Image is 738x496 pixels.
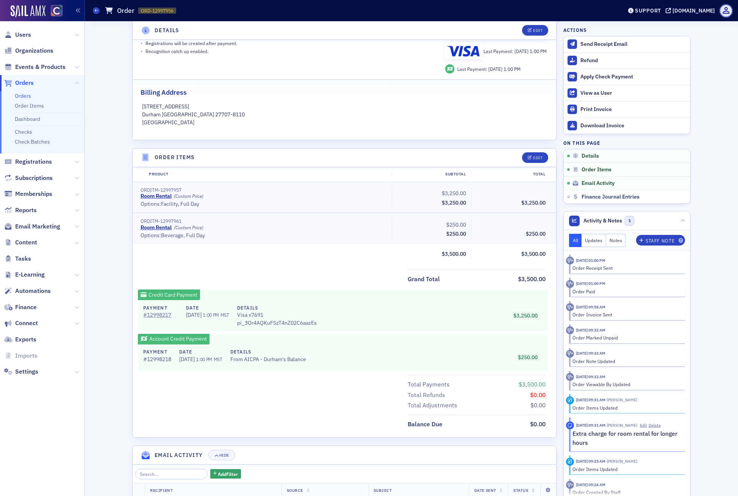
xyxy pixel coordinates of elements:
span: $250.00 [446,221,466,228]
a: Download Invoice [564,117,690,134]
span: $3,500.00 [442,250,466,257]
div: Last Payment: [457,66,521,72]
div: Order Viewable By Updated [572,381,680,388]
button: Updates [582,234,606,247]
div: (Custom Price) [174,225,203,230]
span: Source [287,488,303,493]
a: Dashboard [15,116,40,122]
div: Order Invoice Sent [572,311,680,318]
p: Registrations will be created after payment. [145,40,237,47]
h4: Details [155,27,180,34]
div: Download Invoice [580,122,686,129]
span: Recipient [150,488,173,493]
div: Edit [533,28,543,33]
div: Options: Facility, Full Day [141,201,386,208]
div: Subtotal [391,171,471,177]
time: 3/5/2024 09:31 AM [576,397,605,402]
a: Registrations [4,158,52,166]
span: Content [15,238,37,247]
span: • [141,39,143,47]
a: Events & Products [4,63,66,71]
span: Balance Due [408,420,445,429]
div: # 12998218 [143,355,171,363]
h4: Details [230,348,306,355]
h2: Billing Address [141,88,187,97]
div: Options: Beverage, Full Day [141,232,386,239]
span: Date Sent [474,488,496,493]
p: Extra charge for room rental for longer hours [572,429,680,447]
span: Total Payments [408,380,452,389]
a: #12998217 [143,311,178,319]
p: [GEOGRAPHIC_DATA] [142,119,547,127]
div: (Custom Price) [174,193,203,199]
span: $3,500.00 [519,380,546,388]
a: Orders [15,92,31,99]
span: ORD-12997956 [141,8,174,14]
h4: Payment [143,304,178,311]
span: Reports [15,206,37,214]
a: Imports [4,352,38,360]
div: Activity [566,350,574,358]
button: [DOMAIN_NAME] [666,8,718,13]
span: $250.00 [526,230,546,237]
span: From AICPA - Durham's Balance [230,355,306,363]
a: Subscriptions [4,174,53,182]
div: Send Receipt Email [580,41,686,48]
a: Check Batches [15,138,50,145]
button: View as User [564,85,690,101]
button: Edit [522,152,548,163]
span: Add Filter [218,471,238,477]
span: Subject [374,488,392,493]
span: Cheryl Moss [605,397,637,402]
time: 3/5/2024 09:25 AM [576,458,605,464]
h4: Email Activity [155,451,203,459]
span: Imports [15,352,38,360]
button: Notes [606,234,626,247]
span: Profile [719,4,733,17]
span: E-Learning [15,271,45,279]
a: Automations [4,287,51,295]
span: 1 [625,216,634,225]
div: Product [144,171,391,177]
a: Exports [4,335,36,344]
span: $3,250.00 [513,312,538,319]
a: Tasks [4,255,31,263]
div: Support [635,7,661,14]
div: pi_3Or4AQKuFSzT4nZ02C6aazEs [237,304,317,327]
a: E-Learning [4,271,45,279]
h4: Actions [563,27,587,33]
span: [DATE] [488,66,503,72]
a: Checks [15,128,32,135]
div: View as User [580,90,686,97]
div: Activity [566,303,574,311]
a: Print Invoice [564,101,690,117]
div: Staff Note [646,239,674,243]
span: $3,250.00 [442,190,466,197]
div: ORDITM-12997961 [141,218,386,224]
span: $3,250.00 [442,199,466,206]
span: Grand Total [408,275,442,284]
span: $250.00 [518,354,538,361]
a: Users [4,31,31,39]
span: $0.00 [530,391,546,399]
div: ORDITM-12997957 [141,187,386,193]
div: Total Refunds [408,391,445,400]
span: Finance Journal Entries [582,194,639,200]
div: Activity [566,326,574,334]
a: Settings [4,368,38,376]
span: $250.00 [446,230,466,237]
div: [DOMAIN_NAME] [672,7,715,14]
h4: Payment [143,348,171,355]
time: 3/5/2024 09:31 AM [576,422,605,428]
span: Orders [15,79,34,87]
div: Order Items Updated [572,466,680,473]
button: Edit [522,25,548,36]
a: Finance [4,303,37,311]
div: Apply Check Payment [580,74,686,80]
div: Activity [566,458,574,466]
span: Cheryl Moss [605,458,637,464]
div: Refund [580,57,686,64]
span: MST [219,312,229,318]
span: Total Adjustments [408,401,460,410]
div: Activity [566,373,574,381]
